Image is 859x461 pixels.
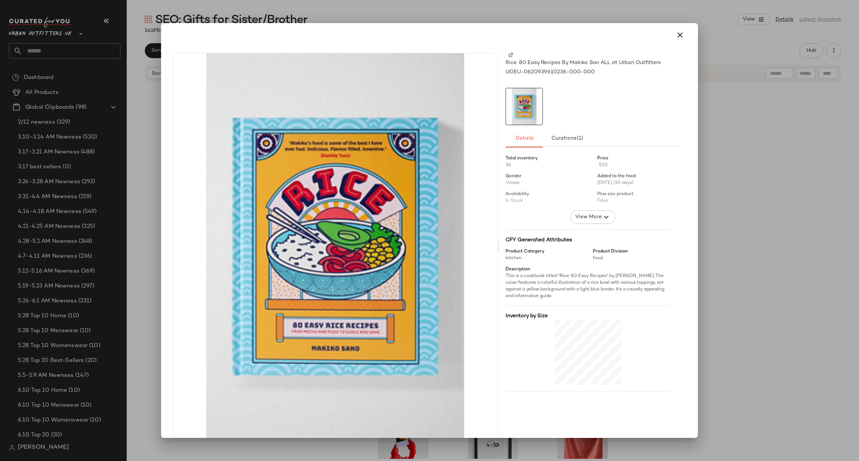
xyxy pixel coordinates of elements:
span: Details [515,136,533,142]
img: 0620939610236_000_a2 [173,53,497,439]
div: About this product [506,397,671,405]
span: This is a cookbook titled "Rice: 80 Easy Recipes" by [PERSON_NAME]. The cover features a colorful... [506,274,664,299]
span: (1) [576,136,583,142]
span: food [593,256,602,261]
span: View More [575,213,602,222]
span: kitchen [506,256,522,261]
div: CFY Generated Attributes [506,236,671,244]
span: Product Division [593,248,628,255]
span: UOEU-0620939610236-000-000 [506,68,595,76]
div: Inventory by Size [506,312,671,320]
span: Curations [551,136,583,142]
img: svg%3e [509,53,513,57]
button: View More [570,210,615,224]
span: Description [506,266,530,273]
span: Product Category [506,248,544,255]
span: Rice: 80 Easy Recipes By Makiko San ALL at Urban Outfitters [506,59,661,67]
img: 0620939610236_000_a2 [506,88,542,125]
